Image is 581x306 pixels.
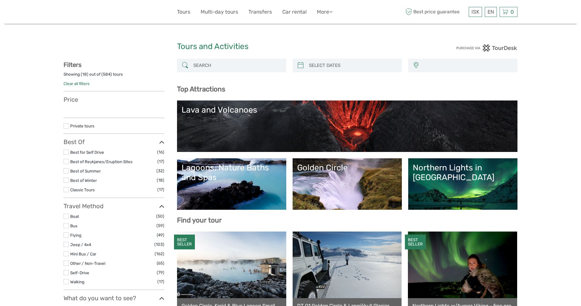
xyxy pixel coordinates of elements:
span: (32) [156,167,164,174]
div: Northern Lights in [GEOGRAPHIC_DATA] [413,163,513,183]
h3: What do you want to see? [64,294,164,302]
span: (79) [157,269,164,276]
a: Transfers [248,8,272,16]
a: Car rental [282,8,307,16]
h1: Tours and Activities [177,42,404,51]
a: Classic Tours [70,187,95,192]
a: Lagoons, Nature Baths and Spas [182,163,282,205]
a: Best of Winter [70,178,97,183]
input: SEARCH [191,60,283,71]
span: (18) [157,177,164,184]
h3: Travel Method [64,202,164,210]
h3: Price [64,96,164,103]
span: (103) [154,241,164,248]
a: Private tours [70,123,94,128]
div: Lagoons, Nature Baths and Spas [182,163,282,183]
label: 584 [103,71,110,77]
span: (16) [157,149,164,156]
a: Best of Reykjanes/Eruption Sites [70,159,133,164]
h3: Best Of [64,138,164,146]
b: Find your tour [177,216,222,224]
span: (65) [157,260,164,267]
span: (17) [157,186,164,193]
a: More [317,8,333,16]
label: 18 [82,71,87,77]
a: Multi-day tours [201,8,238,16]
span: (17) [157,278,164,285]
a: Best for Self Drive [70,150,104,155]
span: (49) [157,232,164,239]
a: Best of Summer [70,169,101,173]
a: Boat [70,214,79,219]
b: Top Attractions [177,85,225,93]
div: BEST SELLER [174,235,195,250]
img: PurchaseViaTourDesk.png [456,44,517,52]
span: (50) [156,213,164,220]
div: EN [485,7,497,17]
a: Flying [70,233,81,238]
div: Lava and Volcanoes [182,105,513,115]
a: Tours [177,8,190,16]
a: Walking [70,279,84,284]
a: Lava and Volcanoes [182,105,513,147]
input: SELECT DATES [307,60,399,71]
a: Northern Lights in [GEOGRAPHIC_DATA] [413,163,513,205]
span: (17) [157,158,164,165]
span: (162) [155,250,164,257]
div: Golden Circle [297,163,397,173]
span: ISK [471,9,479,15]
a: Golden Circle [297,163,397,205]
strong: Filters [64,61,81,68]
a: Mini Bus / Car [70,252,96,256]
div: BEST SELLER [405,235,426,250]
span: 0 [510,9,515,15]
span: Best price guarantee [404,7,467,17]
span: (59) [156,222,164,229]
a: Self-Drive [70,270,89,275]
a: Bus [70,223,77,228]
a: Clear all filters [64,81,90,86]
a: Jeep / 4x4 [70,242,91,247]
div: Showing ( ) out of ( ) tours [64,71,164,81]
a: Other / Non-Travel [70,261,105,266]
